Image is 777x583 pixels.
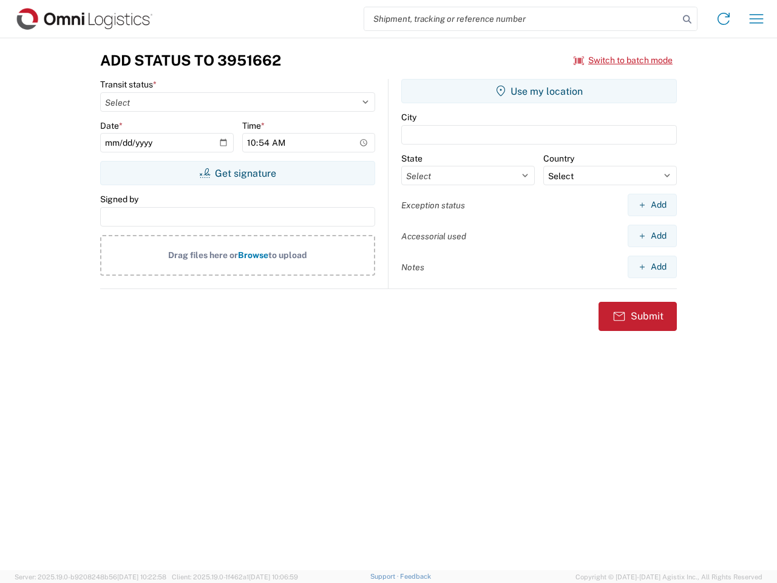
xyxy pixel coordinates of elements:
[574,50,673,70] button: Switch to batch mode
[100,79,157,90] label: Transit status
[401,231,466,242] label: Accessorial used
[238,250,268,260] span: Browse
[242,120,265,131] label: Time
[100,52,281,69] h3: Add Status to 3951662
[400,573,431,580] a: Feedback
[401,200,465,211] label: Exception status
[401,262,424,273] label: Notes
[543,153,574,164] label: Country
[117,573,166,581] span: [DATE] 10:22:58
[370,573,401,580] a: Support
[249,573,298,581] span: [DATE] 10:06:59
[401,79,677,103] button: Use my location
[168,250,238,260] span: Drag files here or
[401,153,422,164] label: State
[575,571,762,582] span: Copyright © [DATE]-[DATE] Agistix Inc., All Rights Reserved
[100,161,375,185] button: Get signature
[172,573,298,581] span: Client: 2025.19.0-1f462a1
[364,7,679,30] input: Shipment, tracking or reference number
[268,250,307,260] span: to upload
[599,302,677,331] button: Submit
[628,256,677,278] button: Add
[401,112,416,123] label: City
[100,194,138,205] label: Signed by
[628,194,677,216] button: Add
[628,225,677,247] button: Add
[15,573,166,581] span: Server: 2025.19.0-b9208248b56
[100,120,123,131] label: Date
